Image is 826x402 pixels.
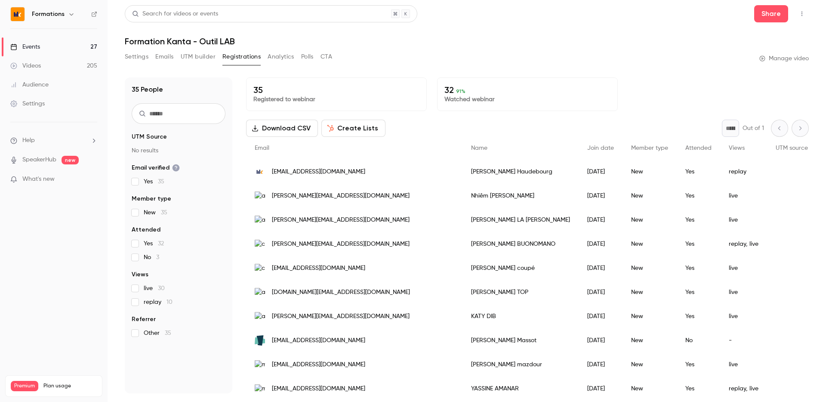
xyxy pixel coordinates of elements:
[43,383,97,390] span: Plan usage
[623,328,677,353] div: New
[246,120,318,137] button: Download CSV
[462,160,579,184] div: [PERSON_NAME] Haudebourg
[10,136,97,145] li: help-dropdown-opener
[10,62,41,70] div: Videos
[579,208,623,232] div: [DATE]
[166,299,173,305] span: 10
[579,353,623,377] div: [DATE]
[579,377,623,401] div: [DATE]
[132,164,180,172] span: Email verified
[10,80,49,89] div: Audience
[579,304,623,328] div: [DATE]
[144,298,173,306] span: replay
[321,50,332,64] button: CTA
[10,99,45,108] div: Settings
[161,210,167,216] span: 35
[272,288,410,297] span: [DOMAIN_NAME][EMAIL_ADDRESS][DOMAIN_NAME]
[144,253,159,262] span: No
[462,353,579,377] div: [PERSON_NAME] mazdour
[677,280,720,304] div: Yes
[181,50,216,64] button: UTM builder
[685,145,712,151] span: Attended
[631,145,668,151] span: Member type
[11,381,38,391] span: Premium
[456,88,465,94] span: 91 %
[272,384,365,393] span: [EMAIL_ADDRESS][DOMAIN_NAME]
[301,50,314,64] button: Polls
[720,328,767,353] div: -
[132,195,171,203] span: Member type
[125,50,148,64] button: Settings
[720,304,767,328] div: live
[720,377,767,401] div: replay, live
[165,330,171,336] span: 35
[462,328,579,353] div: [PERSON_NAME] Massot
[22,136,35,145] span: Help
[272,312,410,321] span: [PERSON_NAME][EMAIL_ADDRESS][DOMAIN_NAME]
[677,353,720,377] div: Yes
[222,50,261,64] button: Registrations
[144,284,165,293] span: live
[32,10,65,19] h6: Formations
[255,145,269,151] span: Email
[759,54,809,63] a: Manage video
[462,232,579,256] div: [PERSON_NAME] BUONOMANO
[255,360,265,369] img: myexpertidf.fr
[272,192,410,201] span: [PERSON_NAME][EMAIL_ADDRESS][DOMAIN_NAME]
[132,146,225,155] p: No results
[462,377,579,401] div: YASSINE AMANAR
[144,239,164,248] span: Yes
[255,384,265,393] img: myexpertidf.fr
[677,208,720,232] div: Yes
[158,241,164,247] span: 32
[720,353,767,377] div: live
[253,95,419,104] p: Registered to webinar
[462,208,579,232] div: [PERSON_NAME] LA [PERSON_NAME]
[776,145,808,151] span: UTM source
[272,360,365,369] span: [EMAIL_ADDRESS][DOMAIN_NAME]
[272,336,365,345] span: [EMAIL_ADDRESS][DOMAIN_NAME]
[155,50,173,64] button: Emails
[272,240,410,249] span: [PERSON_NAME][EMAIL_ADDRESS][DOMAIN_NAME]
[125,36,809,46] h1: Formation Kanta - Outil LAB
[132,270,148,279] span: Views
[255,240,265,249] img: cabinetwagner.fr
[677,377,720,401] div: Yes
[462,304,579,328] div: KATY DIB
[132,133,225,337] section: facet-groups
[677,232,720,256] div: Yes
[677,160,720,184] div: Yes
[579,256,623,280] div: [DATE]
[132,315,156,324] span: Referrer
[132,84,163,95] h1: 35 People
[623,304,677,328] div: New
[471,145,487,151] span: Name
[144,177,164,186] span: Yes
[10,43,40,51] div: Events
[255,264,265,273] img: cabinetwagner.fr
[272,216,410,225] span: [PERSON_NAME][EMAIL_ADDRESS][DOMAIN_NAME]
[321,120,385,137] button: Create Lists
[579,184,623,208] div: [DATE]
[623,353,677,377] div: New
[444,95,610,104] p: Watched webinar
[754,5,788,22] button: Share
[158,285,165,291] span: 30
[253,85,419,95] p: 35
[255,216,265,225] img: afcexpertise.fr
[579,328,623,353] div: [DATE]
[677,256,720,280] div: Yes
[22,175,55,184] span: What's new
[22,155,56,164] a: SpeakerHub
[255,312,265,321] img: apagec.fr
[623,377,677,401] div: New
[587,145,614,151] span: Join date
[272,264,365,273] span: [EMAIL_ADDRESS][DOMAIN_NAME]
[720,280,767,304] div: live
[156,254,159,260] span: 3
[268,50,294,64] button: Analytics
[579,160,623,184] div: [DATE]
[623,160,677,184] div: New
[158,179,164,185] span: 35
[623,280,677,304] div: New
